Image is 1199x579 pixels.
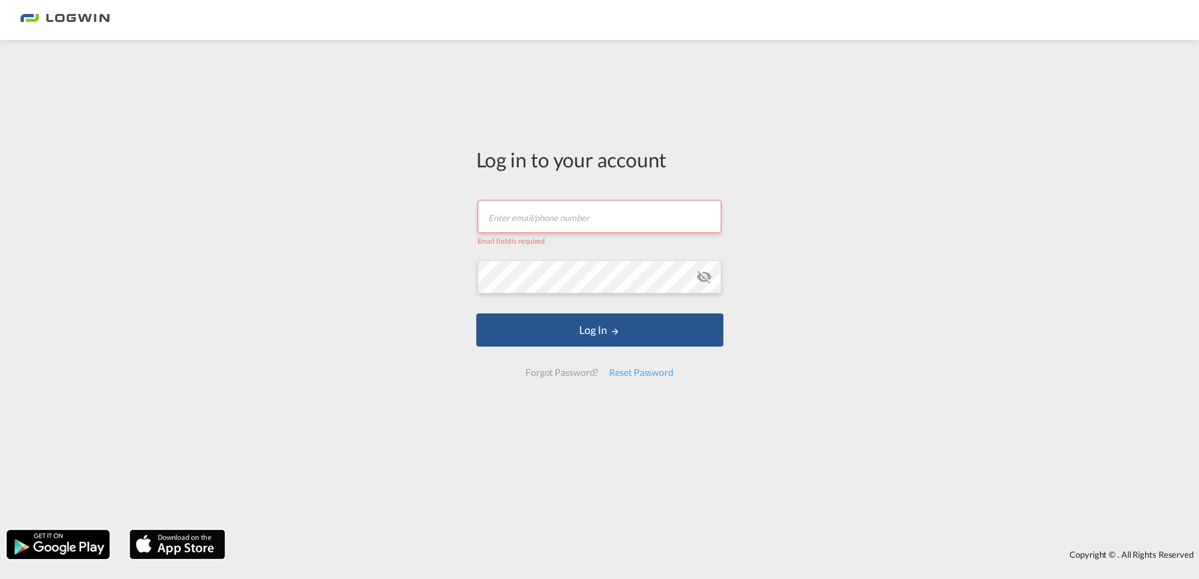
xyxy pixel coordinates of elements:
[478,236,545,245] span: Email field is required
[604,361,679,384] div: Reset Password
[476,145,723,173] div: Log in to your account
[232,543,1199,566] div: Copyright © . All Rights Reserved
[696,269,712,285] md-icon: icon-eye-off
[476,313,723,347] button: LOGIN
[5,529,111,560] img: google.png
[128,529,227,560] img: apple.png
[520,361,604,384] div: Forgot Password?
[20,5,110,35] img: 2761ae10d95411efa20a1f5e0282d2d7.png
[478,200,721,233] input: Enter email/phone number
